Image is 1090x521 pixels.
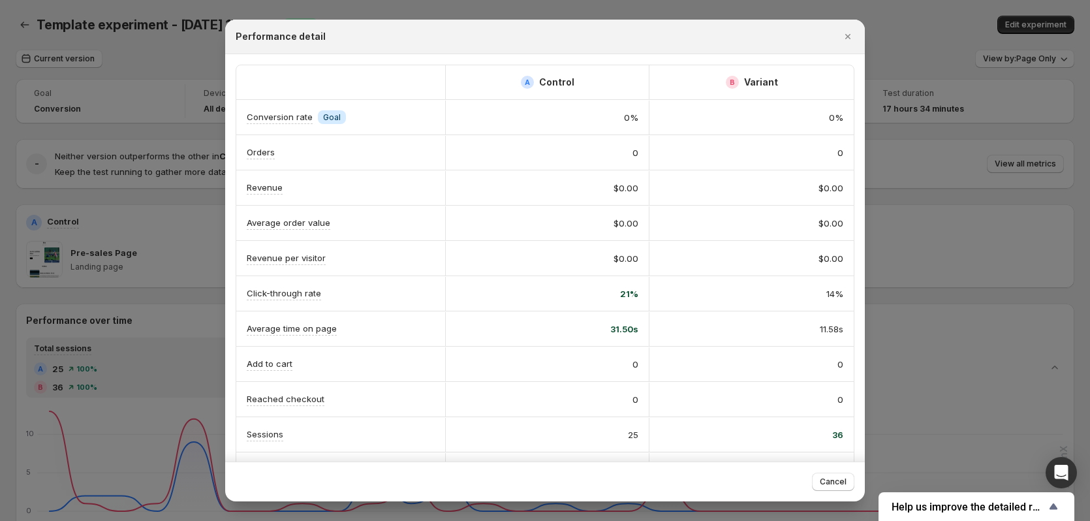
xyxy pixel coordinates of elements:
[614,182,638,195] span: $0.00
[1046,457,1077,488] div: Open Intercom Messenger
[247,357,292,370] p: Add to cart
[820,323,843,336] span: 11.58s
[614,252,638,265] span: $0.00
[744,76,778,89] h2: Variant
[525,78,530,86] h2: A
[632,146,638,159] span: 0
[323,112,341,123] span: Goal
[247,392,324,405] p: Reached checkout
[832,428,843,441] span: 36
[826,287,843,300] span: 14%
[610,323,638,336] span: 31.50s
[632,358,638,371] span: 0
[837,358,843,371] span: 0
[247,251,326,264] p: Revenue per visitor
[624,111,638,124] span: 0%
[614,217,638,230] span: $0.00
[812,473,854,491] button: Cancel
[818,182,843,195] span: $0.00
[247,146,275,159] p: Orders
[837,393,843,406] span: 0
[829,111,843,124] span: 0%
[632,393,638,406] span: 0
[620,287,638,300] span: 21%
[892,501,1046,513] span: Help us improve the detailed report for A/B campaigns
[247,181,283,194] p: Revenue
[818,252,843,265] span: $0.00
[247,287,321,300] p: Click-through rate
[539,76,574,89] h2: Control
[247,428,283,441] p: Sessions
[892,499,1061,514] button: Show survey - Help us improve the detailed report for A/B campaigns
[236,30,326,43] h2: Performance detail
[820,477,847,487] span: Cancel
[818,217,843,230] span: $0.00
[628,428,638,441] span: 25
[247,322,337,335] p: Average time on page
[247,216,330,229] p: Average order value
[247,110,313,123] p: Conversion rate
[837,146,843,159] span: 0
[839,27,857,46] button: Close
[730,78,735,86] h2: B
